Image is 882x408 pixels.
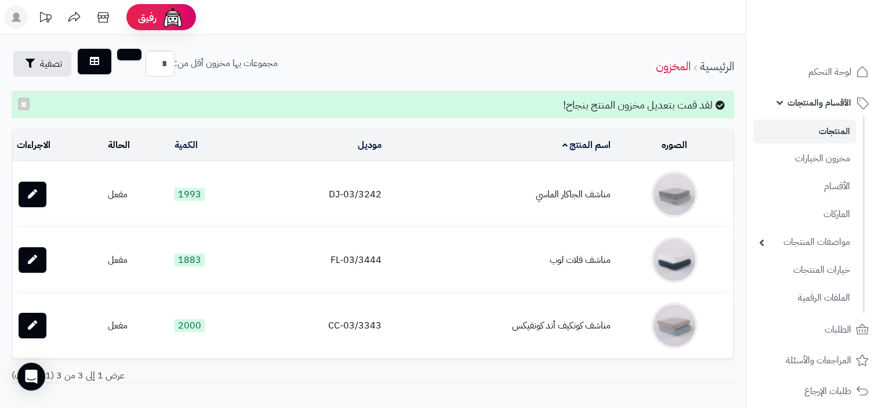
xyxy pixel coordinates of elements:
[253,228,386,293] td: FL-03/3444
[656,57,691,75] a: المخزون
[253,162,386,227] td: DJ-03/3242
[753,120,856,143] a: المنتجات
[13,51,71,77] button: تصفية
[103,228,170,293] td: مفعل
[753,377,875,405] a: طلبات الإرجاع
[562,138,611,152] a: اسم المنتج
[386,293,615,358] td: مناشف كونكيف أند كونفيكس
[700,57,734,75] a: الرئيسية
[161,6,184,29] img: ai-face.png
[175,138,198,152] a: الكمية
[786,352,851,369] span: المراجعات والأسئلة
[787,95,851,111] span: الأقسام والمنتجات
[651,237,698,283] img: مناشف فلات لوب
[17,363,45,391] div: Open Intercom Messenger
[808,64,851,80] span: لوحة التحكم
[31,6,60,32] a: تحديثات المنصة
[175,319,205,332] span: 2000
[386,228,615,293] td: مناشف فلات لوب
[40,57,62,71] span: تصفية
[175,254,205,266] span: 1883
[753,258,856,283] a: خيارات المنتجات
[103,293,170,358] td: مفعل
[753,230,856,255] a: مواصفات المنتجات
[651,302,698,349] img: مناشف كونكيف أند كونفيكس
[753,58,875,86] a: لوحة التحكم
[753,346,875,374] a: المراجعات والأسئلة
[753,286,856,310] a: الملفات الرقمية
[753,174,856,199] a: الأقسام
[253,293,386,358] td: CC-03/3343
[358,138,382,152] a: موديل
[753,316,875,344] a: الطلبات
[138,10,157,24] span: رفيق
[753,146,856,171] a: مخزون الخيارات
[12,129,103,161] td: الاجراءات
[825,322,851,338] span: الطلبات
[3,369,373,382] div: عرض 1 إلى 3 من 3 (1 صفحات)
[175,188,205,201] span: 1993
[76,50,278,77] form: مجموعات بها مخزون أقل من:
[18,98,30,110] button: ×
[103,129,170,161] td: الحالة
[804,383,851,399] span: طلبات الإرجاع
[615,129,734,161] td: الصوره
[103,162,170,227] td: مفعل
[753,202,856,227] a: الماركات
[651,171,698,218] img: مناشف الجاكار الماسي
[386,162,615,227] td: مناشف الجاكار الماسي
[12,91,734,119] div: لقد قمت بتعديل مخزون المنتج بنجاح!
